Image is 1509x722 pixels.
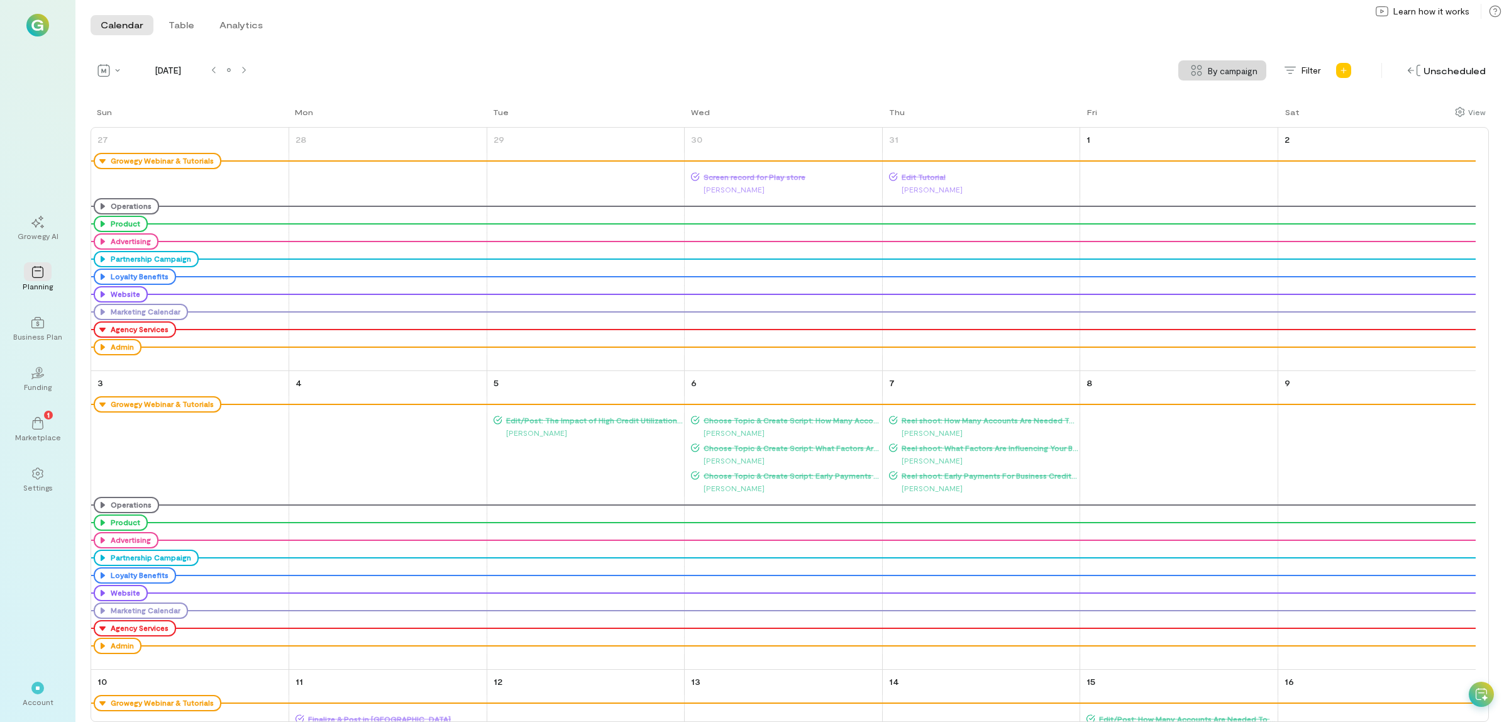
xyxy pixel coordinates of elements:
div: Account [23,697,53,707]
div: Operations [94,198,159,214]
div: Wed [691,107,710,117]
div: Advertising [108,535,151,545]
span: By campaign [1208,64,1257,77]
td: August 1, 2025 [1080,128,1278,371]
a: August 6, 2025 [688,374,699,392]
div: [PERSON_NAME] [889,426,1079,439]
a: August 13, 2025 [688,672,703,691]
a: August 9, 2025 [1282,374,1293,392]
div: Funding [24,382,52,392]
div: Add new program [1334,60,1354,81]
td: July 27, 2025 [91,128,289,371]
td: August 9, 2025 [1278,371,1476,670]
div: Admin [108,641,134,651]
span: Reel shoot: Early Payments For Business Credit? Proceed with Caution! [898,470,1079,480]
div: Advertising [108,236,151,247]
span: [DATE] [130,64,206,77]
span: Choose Topic & Create Script: How Many Accounts Are Needed To Establish Business Credit [700,415,881,425]
a: August 16, 2025 [1282,672,1296,691]
span: Screen record for Play store [700,172,881,182]
a: August 5, 2025 [491,374,501,392]
a: Planning [15,256,60,301]
div: [PERSON_NAME] [691,426,881,439]
td: August 5, 2025 [487,371,685,670]
a: August 3, 2025 [95,374,106,392]
div: Website [108,289,140,299]
div: Website [94,585,148,601]
div: Planning [23,281,53,291]
div: Loyalty Benefits [94,269,176,285]
div: Product [94,216,148,232]
a: Settings [15,457,60,503]
span: Edit/Post: The Impact of High Credit Utilization on Business Credit [502,415,683,425]
a: Business Plan [15,306,60,352]
div: Growegy Webinar & Tutorials [94,396,221,413]
a: August 4, 2025 [293,374,304,392]
div: Settings [23,482,53,492]
div: Operations [108,500,152,510]
td: July 28, 2025 [289,128,487,371]
button: Calendar [91,15,153,35]
div: Partnership Campaign [108,254,191,264]
a: July 29, 2025 [491,130,507,148]
div: Agency Services [94,620,176,636]
div: Growegy Webinar & Tutorials [108,156,214,166]
div: Marketing Calendar [94,304,188,320]
div: Agency Services [108,623,169,633]
td: July 29, 2025 [487,128,685,371]
div: Growegy Webinar & Tutorials [94,695,221,711]
td: August 4, 2025 [289,371,487,670]
div: Marketplace [15,432,61,442]
td: July 30, 2025 [685,128,883,371]
span: Choose Topic & Create Script: What Factors Are Influencing Your Business Credit Score? [700,443,881,453]
a: Marketplace [15,407,60,452]
div: [PERSON_NAME] [889,183,1079,196]
a: July 30, 2025 [688,130,705,148]
a: August 11, 2025 [293,672,306,691]
div: Product [108,219,140,229]
div: Growegy AI [18,231,58,241]
div: Partnership Campaign [94,550,199,566]
span: Edit Tutorial [898,172,1079,182]
div: Mon [295,107,313,117]
div: Product [108,518,140,528]
button: Table [158,15,204,35]
div: Operations [108,201,152,211]
div: Fri [1087,107,1097,117]
a: Growegy AI [15,206,60,251]
span: Filter [1302,64,1321,77]
div: [PERSON_NAME] [889,454,1079,467]
div: Website [108,588,140,598]
a: August 12, 2025 [491,672,505,691]
a: August 1, 2025 [1084,130,1093,148]
div: Advertising [94,532,158,548]
td: August 7, 2025 [882,371,1080,670]
div: Business Plan [13,331,62,342]
div: Admin [94,339,141,355]
a: August 15, 2025 [1084,672,1098,691]
a: August 8, 2025 [1084,374,1095,392]
div: Loyalty Benefits [108,272,169,282]
div: Growegy Webinar & Tutorials [94,153,221,169]
span: Reel shoot: What Factors Are Influencing Your Business Credit Score? [898,443,1079,453]
div: Admin [108,342,134,352]
div: [PERSON_NAME] [691,482,881,494]
div: Website [94,286,148,303]
div: Operations [94,497,159,513]
td: July 31, 2025 [882,128,1080,371]
div: Loyalty Benefits [94,567,176,584]
span: Learn how it works [1393,5,1469,18]
a: August 7, 2025 [887,374,897,392]
span: 1 [47,409,50,420]
a: Monday [289,106,316,127]
td: August 3, 2025 [91,371,289,670]
a: July 31, 2025 [887,130,901,148]
div: Agency Services [94,321,176,338]
div: Sat [1285,107,1300,117]
div: Agency Services [108,325,169,335]
button: Analytics [209,15,273,35]
div: View [1468,106,1486,118]
div: [PERSON_NAME] [494,426,683,439]
a: August 10, 2025 [95,672,109,691]
a: July 28, 2025 [293,130,309,148]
